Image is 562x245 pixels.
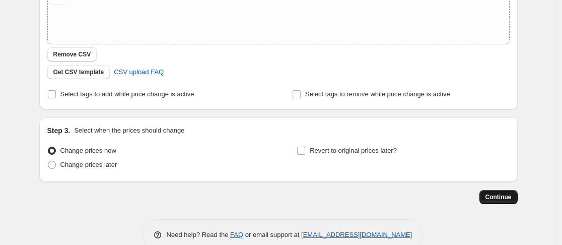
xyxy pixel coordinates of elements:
a: CSV upload FAQ [108,64,170,80]
a: [EMAIL_ADDRESS][DOMAIN_NAME] [301,231,412,238]
button: Continue [479,190,518,204]
p: Select when the prices should change [74,126,184,136]
span: Select tags to add while price change is active [60,90,194,98]
span: Select tags to remove while price change is active [305,90,450,98]
a: FAQ [230,231,243,238]
span: Change prices now [60,147,116,154]
button: Get CSV template [47,65,110,79]
button: Remove CSV [47,47,97,62]
span: Change prices later [60,161,117,168]
h2: Step 3. [47,126,71,136]
span: Need help? Read the [167,231,231,238]
span: or email support at [243,231,301,238]
span: Get CSV template [53,68,104,76]
span: Revert to original prices later? [310,147,397,154]
span: Continue [485,193,512,201]
span: Remove CSV [53,50,91,58]
span: CSV upload FAQ [114,67,164,77]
